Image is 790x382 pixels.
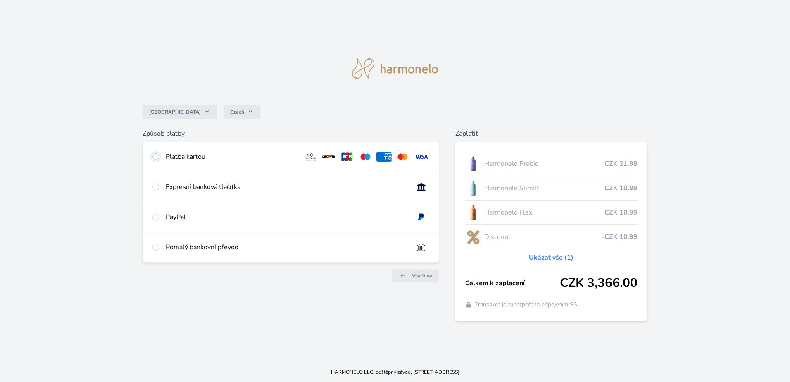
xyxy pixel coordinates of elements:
[230,109,244,115] span: Czech
[412,272,432,279] span: Vrátit se
[484,232,602,242] span: Discount
[414,152,429,162] img: visa.svg
[321,152,336,162] img: discover.svg
[414,182,429,192] img: onlineBanking_CZ.svg
[358,152,373,162] img: maestro.svg
[166,212,407,222] div: PayPal
[465,227,481,247] img: discount-lo.png
[166,242,407,252] div: Pomalý bankovní převod
[602,232,638,242] span: -CZK 10.99
[529,253,573,263] a: Ukázat vše (1)
[465,202,481,223] img: CLEAN_FLEXI_se_stinem_x-hi_(1)-lo.jpg
[465,278,560,288] span: Celkem k zaplacení
[604,183,638,193] span: CZK 10.99
[604,208,638,217] span: CZK 10.99
[465,178,481,198] img: SLIMFIT_se_stinem_x-lo.jpg
[143,129,439,138] h6: Způsob platby
[143,105,217,119] button: [GEOGRAPHIC_DATA]
[484,159,604,169] span: Harmonelo Probio
[414,212,429,222] img: paypal.svg
[395,152,410,162] img: mc.svg
[484,183,604,193] span: Harmonelo Slimfit
[465,153,481,174] img: CLEAN_PROBIO_se_stinem_x-lo.jpg
[224,105,260,119] button: Czech
[455,129,647,138] h6: Zaplatit
[166,152,295,162] div: Platba kartou
[560,276,638,291] span: CZK 3,366.00
[392,269,439,282] a: Vrátit se
[352,58,438,79] img: logo.svg
[302,152,318,162] img: diners.svg
[484,208,604,217] span: Harmonelo Flexi
[166,182,407,192] div: Expresní banková tlačítka
[414,242,429,252] img: bankTransfer_IBAN.svg
[149,109,201,115] span: [GEOGRAPHIC_DATA]
[475,301,581,309] span: Transakce je zabezpečena připojením SSL
[376,152,392,162] img: amex.svg
[604,159,638,169] span: CZK 21.98
[340,152,355,162] img: jcb.svg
